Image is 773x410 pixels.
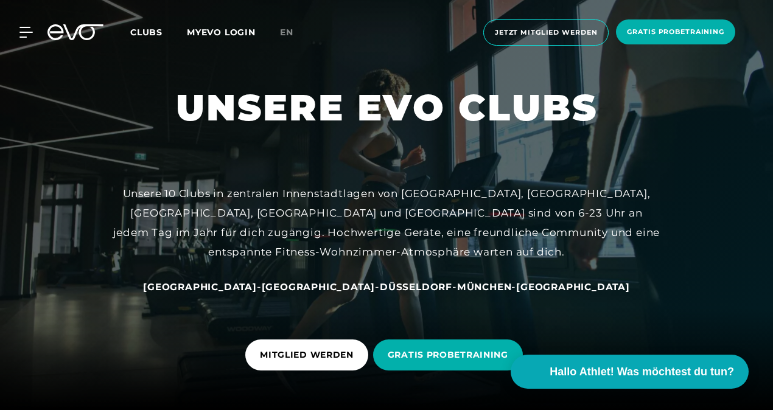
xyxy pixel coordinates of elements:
[130,27,163,38] span: Clubs
[176,84,598,131] h1: UNSERE EVO CLUBS
[245,330,373,380] a: MITGLIED WERDEN
[516,280,630,293] a: [GEOGRAPHIC_DATA]
[262,280,376,293] a: [GEOGRAPHIC_DATA]
[550,364,734,380] span: Hallo Athlet! Was möchtest du tun?
[143,280,257,293] a: [GEOGRAPHIC_DATA]
[113,277,660,296] div: - - - -
[495,27,597,38] span: Jetzt Mitglied werden
[260,349,354,361] span: MITGLIED WERDEN
[480,19,612,46] a: Jetzt Mitglied werden
[280,26,308,40] a: en
[130,26,187,38] a: Clubs
[187,27,256,38] a: MYEVO LOGIN
[280,27,293,38] span: en
[113,184,660,262] div: Unsere 10 Clubs in zentralen Innenstadtlagen von [GEOGRAPHIC_DATA], [GEOGRAPHIC_DATA], [GEOGRAPHI...
[627,27,724,37] span: Gratis Probetraining
[612,19,739,46] a: Gratis Probetraining
[457,280,512,293] a: München
[373,330,528,380] a: GRATIS PROBETRAINING
[380,280,452,293] a: Düsseldorf
[388,349,508,361] span: GRATIS PROBETRAINING
[511,355,749,389] button: Hallo Athlet! Was möchtest du tun?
